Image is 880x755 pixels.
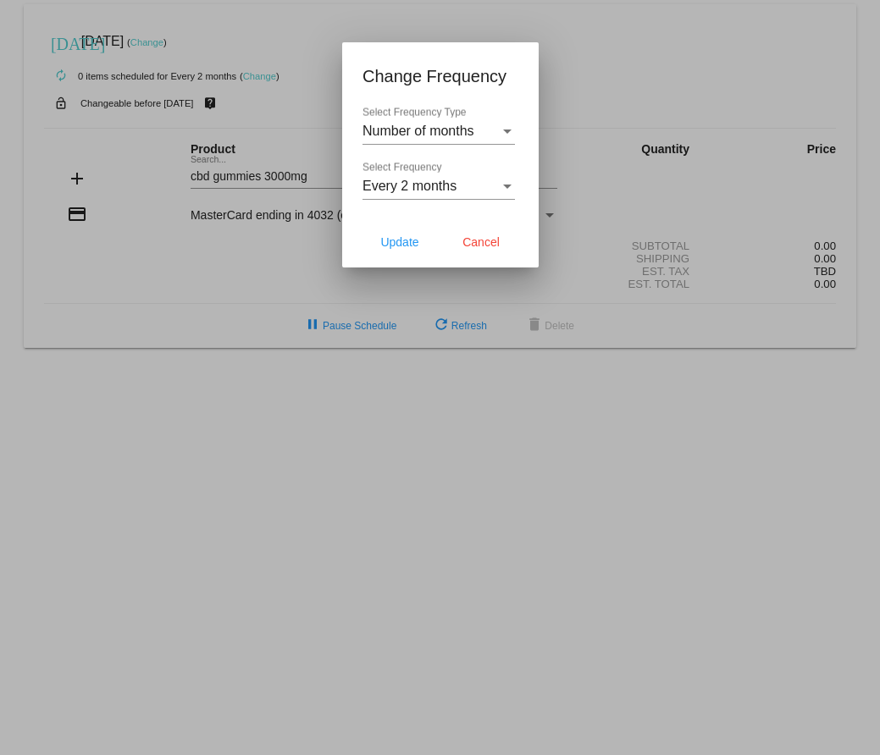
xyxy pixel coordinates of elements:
span: Update [380,235,418,249]
h1: Change Frequency [363,63,518,90]
span: Every 2 months [363,179,457,193]
span: Number of months [363,124,474,138]
button: Update [363,227,437,257]
mat-select: Select Frequency Type [363,124,515,139]
button: Cancel [444,227,518,257]
span: Cancel [462,235,500,249]
mat-select: Select Frequency [363,179,515,194]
